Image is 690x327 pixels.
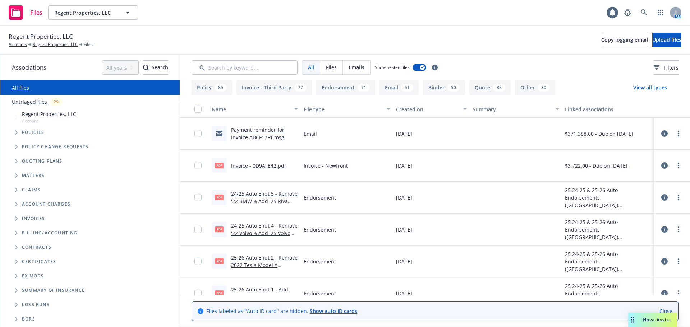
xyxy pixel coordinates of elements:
[30,10,42,15] span: Files
[674,193,683,202] a: more
[294,84,307,92] div: 77
[620,5,635,20] a: Report a Bug
[565,250,651,273] div: 25 24-25 & 25-26 Auto Endorsements ([GEOGRAPHIC_DATA])
[379,80,419,95] button: Email
[396,226,412,233] span: [DATE]
[401,84,413,92] div: 51
[538,84,550,92] div: 30
[206,307,357,315] span: Files labeled as "Auto ID card" are hidden.
[674,257,683,266] a: more
[565,186,651,209] div: 25 24-25 & 25-26 Auto Endorsements ([GEOGRAPHIC_DATA])
[304,162,348,169] span: Invoice - Newfront
[22,288,85,293] span: Summary of insurance
[652,33,681,47] button: Upload files
[565,130,633,137] div: $371,388.60 - Due on [DATE]
[22,173,45,178] span: Matters
[84,41,93,48] span: Files
[493,84,505,92] div: 38
[375,64,410,70] span: Show nested files
[22,303,50,307] span: Loss Runs
[358,84,370,92] div: 71
[12,63,46,72] span: Associations
[215,226,224,232] span: pdf
[50,98,62,106] div: 29
[0,226,180,326] div: Folder Tree Example
[194,162,202,169] input: Toggle Row Selected
[48,5,138,20] button: Regent Properties, LLC
[212,106,290,113] div: Name
[194,106,202,113] input: Select all
[301,101,393,118] button: File type
[310,308,357,314] a: Show auto ID cards
[209,101,301,118] button: Name
[215,290,224,296] span: pdf
[22,159,63,163] span: Quoting plans
[565,106,651,113] div: Linked associations
[304,290,336,297] span: Endorsement
[674,129,683,138] a: more
[6,3,45,23] a: Files
[143,61,168,74] div: Search
[393,101,470,118] button: Created on
[628,313,677,327] button: Nova Assist
[565,162,627,169] div: $3,722.00 - Due on [DATE]
[396,162,412,169] span: [DATE]
[194,290,202,297] input: Toggle Row Selected
[194,194,202,201] input: Toggle Row Selected
[231,162,286,169] a: Invoice - 0D9AFE42.pdf
[308,64,314,71] span: All
[674,225,683,234] a: more
[215,163,224,168] span: pdf
[231,126,284,141] a: Payment reminder for Invoice ABCF17F1.msg
[316,80,375,95] button: Endorsement
[215,84,227,92] div: 85
[396,290,412,297] span: [DATE]
[654,64,678,71] span: Filters
[22,274,44,278] span: Ex Mods
[304,258,336,265] span: Endorsement
[654,60,678,75] button: Filters
[652,36,681,43] span: Upload files
[470,101,562,118] button: Summary
[304,226,336,233] span: Endorsement
[194,258,202,265] input: Toggle Row Selected
[231,190,298,220] a: 24-25 Auto Endt 5 - Remove '22 BMW & Add '25 Riva ([US_VEHICLE_IDENTIFICATION_NUMBER]).pdf
[22,202,70,206] span: Account charges
[643,317,671,323] span: Nova Assist
[637,5,651,20] a: Search
[0,109,180,226] div: Tree Example
[396,106,459,113] div: Created on
[396,194,412,201] span: [DATE]
[215,258,224,264] span: pdf
[22,118,76,124] span: Account
[192,80,232,95] button: Policy
[22,245,51,249] span: Contracts
[562,101,654,118] button: Linked associations
[231,286,295,323] a: 25-26 Auto Endt 1 - Add 2025 AUDI S E-TRON ([US_VEHICLE_IDENTIFICATION_NUMBER]) Eff [DATE].pdf
[565,218,651,241] div: 25 24-25 & 25-26 Auto Endorsements ([GEOGRAPHIC_DATA])
[304,194,336,201] span: Endorsement
[194,226,202,233] input: Toggle Row Selected
[469,80,511,95] button: Quote
[9,41,27,48] a: Accounts
[674,161,683,170] a: more
[54,9,116,17] span: Regent Properties, LLC
[143,65,149,70] svg: Search
[653,5,668,20] a: Switch app
[231,222,298,252] a: 24-25 Auto Endt 4 - Remove '22 Volvo & Add '25 Volvo ([US_VEHICLE_IDENTIFICATION_NUMBER]).pdf
[447,84,460,92] div: 50
[396,130,412,137] span: [DATE]
[304,106,382,113] div: File type
[22,216,45,221] span: Invoices
[12,84,29,91] a: All files
[22,110,76,118] span: Regent Properties, LLC
[33,41,78,48] a: Regent Properties, LLC
[22,260,56,264] span: Certificates
[423,80,465,95] button: Binder
[628,313,637,327] div: Drag to move
[326,64,337,71] span: Files
[22,188,41,192] span: Claims
[304,130,317,137] span: Email
[601,36,648,43] span: Copy logging email
[12,98,47,106] a: Untriaged files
